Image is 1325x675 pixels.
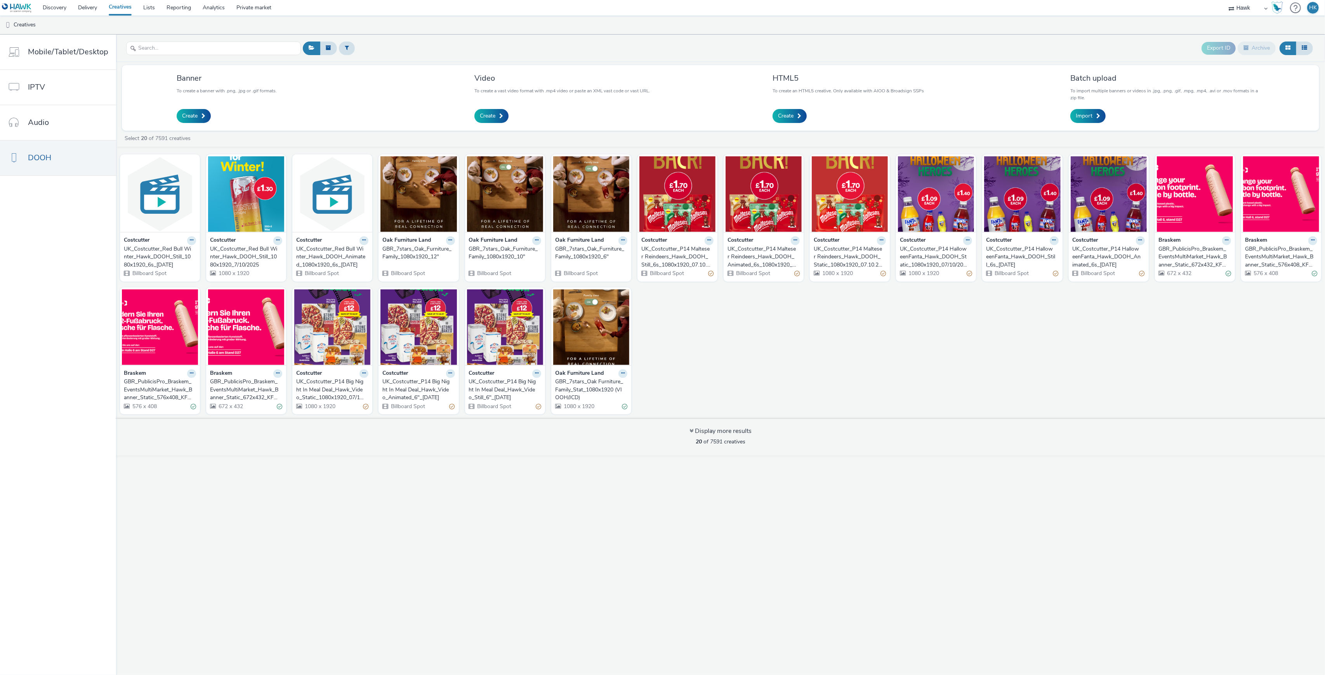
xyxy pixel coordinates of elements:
[812,156,888,232] img: UK_Costcutter_P14 Malteser Reindeers_Hawk_DOOH_Static_1080x1920_07.10.2025 visual
[814,245,883,269] div: UK_Costcutter_P14 Malteser Reindeers_Hawk_DOOH_Static_1080x1920_07.10.2025
[28,81,45,93] span: IPTV
[880,270,886,278] div: Partially valid
[1070,109,1106,123] a: Import
[553,156,629,232] img: GBR_7stars_Oak_Furniture_Family_1080x1920_6" visual
[1309,2,1317,14] div: HK
[1071,156,1147,232] img: UK_Costcutter_P14 HalloweenFanta_Hawk_DOOH_Animated_6s_07/10/2025 visual
[382,378,455,402] a: UK_Costcutter_P14 Big Night In Meal Deal_Hawk_Video_Animated_6"_[DATE]
[553,289,629,365] img: GBR_7stars_Oak Furniture_Family_Stat_1080x1920 (VIOOH/JCD) visual
[122,156,198,232] img: UK_Costcutter_Red Bull Winter_Hawk_DOOH_Still_1080x1920_6s_7/10/2025 visual
[191,402,196,410] div: Valid
[1070,87,1264,101] p: To import multiple banners or videos in .jpg, .png, .gif, .mpg, .mp4, .avi or .mov formats in a z...
[124,369,146,378] strong: Braskem
[296,245,365,269] div: UK_Costcutter_Red Bull Winter_Hawk_DOOH_Animated_1080x1920_6s_[DATE]
[794,270,800,278] div: Partially valid
[1296,42,1313,55] button: Table
[1076,112,1092,120] span: Import
[994,270,1029,277] span: Billboard Spot
[1159,236,1181,245] strong: Braskem
[536,402,541,410] div: Partially valid
[773,87,924,94] p: To create an HTML5 creative. Only available with AIOO & Broadsign SSPs
[641,245,710,269] div: UK_Costcutter_P14 Malteser Reindeers_Hawk_DOOH_Still_6s_1080x1920_07.10.2025
[1073,236,1098,245] strong: Costcutter
[296,369,322,378] strong: Costcutter
[1073,245,1142,269] div: UK_Costcutter_P14 HalloweenFanta_Hawk_DOOH_Animated_6s_[DATE]
[696,438,745,445] span: of 7591 creatives
[1157,156,1233,232] img: GBR_PublicisPro_Braskem_EventsMultiMarket_Hawk_Banner_Static_672x432_KFair_EN_20250926 visual
[1080,270,1115,277] span: Billboard Spot
[28,152,51,163] span: DOOH
[2,3,32,13] img: undefined Logo
[467,156,543,232] img: GBR_7stars_Oak_Furniture_Family_1080x1920_10" visual
[4,21,12,29] img: dooh
[555,378,627,402] a: GBR_7stars_Oak Furniture_Family_Stat_1080x1920 (VIOOH/JCD)
[1280,42,1296,55] button: Grid
[726,156,802,232] img: UK_Costcutter_P14 Malteser Reindeers_Hawk_DOOH_Animated_6s_1080x1920_07.10.2025 visual
[294,289,370,365] img: UK_Costcutter_P14 Big Night In Meal Deal_Hawk_Video_Static_1080x1920_07/10/2025 visual
[469,236,517,245] strong: Oak Furniture Land
[122,289,198,365] img: GBR_PublicisPro_Braskem_EventsMultiMarket_Hawk_Banner_Static_576x408_KFair_EN_20250926 visual
[126,42,301,55] input: Search...
[814,245,886,269] a: UK_Costcutter_P14 Malteser Reindeers_Hawk_DOOH_Static_1080x1920_07.10.2025
[469,378,538,402] div: UK_Costcutter_P14 Big Night In Meal Deal_Hawk_Video_Still_6"_[DATE]
[382,378,452,402] div: UK_Costcutter_P14 Big Night In Meal Deal_Hawk_Video_Animated_6"_[DATE]
[1271,2,1286,14] a: Hawk Academy
[218,403,243,410] span: 672 x 432
[124,245,196,269] a: UK_Costcutter_Red Bull Winter_Hawk_DOOH_Still_1080x1920_6s_[DATE]
[728,245,800,269] a: UK_Costcutter_P14 Malteser Reindeers_Hawk_DOOH_Animated_6s_1080x1920_07.10.2025
[467,289,543,365] img: UK_Costcutter_P14 Big Night In Meal Deal_Hawk_Video_Still_6"_07/10/2025 visual
[555,245,624,261] div: GBR_7stars_Oak_Furniture_Family_1080x1920_6"
[177,87,277,94] p: To create a banner with .png, .jpg or .gif formats.
[641,236,667,245] strong: Costcutter
[728,236,753,245] strong: Costcutter
[1271,2,1283,14] img: Hawk Academy
[390,270,425,277] span: Billboard Spot
[1243,156,1319,232] img: GBR_PublicisPro_Braskem_EventsMultiMarket_Hawk_Banner_Static_576x408_KFair_DE_20250926 visual
[1245,236,1267,245] strong: Braskem
[382,236,431,245] strong: Oak Furniture Land
[218,270,249,277] span: 1080 x 1920
[1073,245,1145,269] a: UK_Costcutter_P14 HalloweenFanta_Hawk_DOOH_Animated_6s_[DATE]
[898,156,974,232] img: UK_Costcutter_P14 HalloweenFanta_Hawk_DOOH_Static_1080x1920_07/10/2025 visual
[1238,42,1276,55] button: Archive
[182,112,198,120] span: Create
[177,109,211,123] a: Create
[477,270,512,277] span: Billboard Spot
[1245,245,1314,269] div: GBR_PublicisPro_Braskem_EventsMultiMarket_Hawk_Banner_Static_576x408_KFair_DE_20250926
[555,369,604,378] strong: Oak Furniture Land
[363,402,368,410] div: Partially valid
[208,156,284,232] img: UK_Costcutter_Red Bull Winter_Hawk_DOOH_Still_1080x1920_7/10/2025 visual
[390,403,425,410] span: Billboard Spot
[563,403,594,410] span: 1080 x 1920
[986,245,1055,269] div: UK_Costcutter_P14 HalloweenFanta_Hawk_DOOH_Still_6s_[DATE]
[477,403,512,410] span: Billboard Spot
[177,73,277,83] h3: Banner
[821,270,853,277] span: 1080 x 1920
[696,438,702,445] strong: 20
[210,245,282,269] a: UK_Costcutter_Red Bull Winter_Hawk_DOOH_Still_1080x1920_7/10/2025
[1159,245,1231,269] a: GBR_PublicisPro_Braskem_EventsMultiMarket_Hawk_Banner_Static_672x432_KFair_EN_20250926
[900,236,926,245] strong: Costcutter
[900,245,969,269] div: UK_Costcutter_P14 HalloweenFanta_Hawk_DOOH_Static_1080x1920_07/10/2025
[1312,270,1317,278] div: Valid
[474,109,509,123] a: Create
[1253,270,1278,277] span: 576 x 408
[132,403,157,410] span: 576 x 408
[649,270,684,277] span: Billboard Spot
[639,156,715,232] img: UK_Costcutter_P14 Malteser Reindeers_Hawk_DOOH_Still_6s_1080x1920_07.10.2025 visual
[210,245,279,269] div: UK_Costcutter_Red Bull Winter_Hawk_DOOH_Still_1080x1920_7/10/2025
[210,369,232,378] strong: Braskem
[555,245,627,261] a: GBR_7stars_Oak_Furniture_Family_1080x1920_6"
[304,270,339,277] span: Billboard Spot
[1167,270,1192,277] span: 672 x 432
[555,236,604,245] strong: Oak Furniture Land
[296,378,365,402] div: UK_Costcutter_P14 Big Night In Meal Deal_Hawk_Video_Static_1080x1920_07/10/2025
[28,117,49,128] span: Audio
[1139,270,1145,278] div: Partially valid
[474,87,650,94] p: To create a vast video format with .mp4 video or paste an XML vast code or vast URL.
[124,236,149,245] strong: Costcutter
[814,236,839,245] strong: Costcutter
[380,156,457,232] img: GBR_7stars_Oak_Furniture_Family_1080x1920_12" visual
[382,245,452,261] div: GBR_7stars_Oak_Furniture_Family_1080x1920_12"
